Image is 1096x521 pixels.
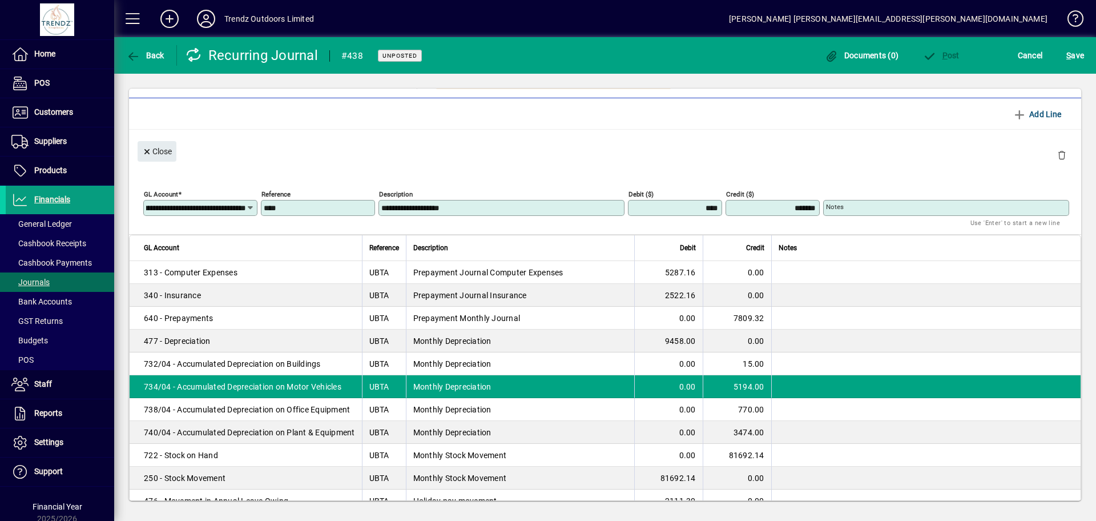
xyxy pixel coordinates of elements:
[6,98,114,127] a: Customers
[920,45,962,66] button: Post
[628,190,654,198] mat-label: Debit ($)
[6,127,114,156] a: Suppliers
[703,330,771,352] td: 0.00
[6,40,114,69] a: Home
[680,242,696,254] span: Debit
[1048,150,1075,160] app-page-header-button: Delete
[362,352,406,375] td: UBTA
[413,242,448,254] span: Description
[138,141,176,162] button: Close
[34,137,67,146] span: Suppliers
[6,399,114,428] a: Reports
[382,52,417,59] span: Unposted
[144,335,211,347] span: 477 - Depreciation
[144,404,350,415] span: 738/04 - Accumulated Depreciation on Office Equipment
[6,69,114,98] a: POS
[11,336,48,345] span: Budgets
[34,467,63,476] span: Support
[1059,2,1082,39] a: Knowledge Base
[634,352,703,375] td: 0.00
[261,190,291,198] mat-label: Reference
[144,290,201,301] span: 340 - Insurance
[362,375,406,398] td: UBTA
[123,45,167,66] button: Back
[1048,141,1075,169] button: Delete
[34,78,50,87] span: POS
[224,10,314,28] div: Trendz Outdoors Limited
[703,352,771,375] td: 15.00
[6,331,114,350] a: Budgets
[34,438,63,447] span: Settings
[406,467,634,490] td: Monthly Stock Movement
[1066,46,1084,65] span: ave
[1013,105,1062,123] span: Add Line
[362,330,406,352] td: UBTA
[341,47,363,65] div: #438
[151,9,188,29] button: Add
[406,307,634,330] td: Prepayment Monthly Journal
[6,272,114,292] a: Journals
[1015,45,1046,66] button: Cancel
[703,261,771,284] td: 0.00
[406,330,634,352] td: Monthly Depreciation
[703,398,771,421] td: 770.00
[824,51,898,60] span: Documents (0)
[703,307,771,330] td: 7809.32
[6,292,114,311] a: Bank Accounts
[406,444,634,467] td: Monthly Stock Movement
[34,107,73,117] span: Customers
[406,284,634,307] td: Prepayment Journal Insurance
[779,242,797,254] span: Notes
[634,421,703,444] td: 0.00
[362,421,406,444] td: UBTA
[821,45,901,66] button: Documents (0)
[406,375,634,398] td: Monthly Depreciation
[634,307,703,330] td: 0.00
[6,214,114,234] a: General Ledger
[369,242,399,254] span: Reference
[144,190,178,198] mat-label: GL Account
[11,316,63,326] span: GST Returns
[144,381,341,392] span: 734/04 - Accumulated Depreciation on Motor Vehicles
[1007,104,1067,125] button: Add Line
[406,352,634,375] td: Monthly Depreciation
[634,490,703,512] td: 2111.30
[1018,46,1043,65] span: Cancel
[703,444,771,467] td: 81692.14
[33,502,82,511] span: Financial Year
[34,166,67,175] span: Products
[826,203,844,211] mat-label: Notes
[34,408,62,418] span: Reports
[634,444,703,467] td: 0.00
[746,242,764,254] span: Credit
[144,312,213,324] span: 640 - Prepayments
[126,51,164,60] span: Back
[634,467,703,490] td: 81692.14
[6,370,114,399] a: Staff
[362,398,406,421] td: UBTA
[11,355,34,364] span: POS
[362,467,406,490] td: UBTA
[6,253,114,272] a: Cashbook Payments
[406,421,634,444] td: Monthly Depreciation
[703,421,771,444] td: 3474.00
[634,330,703,352] td: 9458.00
[11,258,92,267] span: Cashbook Payments
[406,261,634,284] td: Prepayment Journal Computer Expenses
[11,239,86,248] span: Cashbook Receipts
[362,490,406,512] td: UBTA
[11,219,72,229] span: General Ledger
[703,375,771,398] td: 5194.00
[6,234,114,253] a: Cashbook Receipts
[922,51,960,60] span: ost
[703,490,771,512] td: 0.00
[1066,51,1071,60] span: S
[362,284,406,307] td: UBTA
[6,350,114,370] a: POS
[144,472,225,484] span: 250 - Stock Movement
[142,142,172,161] span: Close
[186,46,318,65] div: Recurring Journal
[34,195,70,204] span: Financials
[144,242,179,254] span: GL Account
[114,45,177,66] app-page-header-button: Back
